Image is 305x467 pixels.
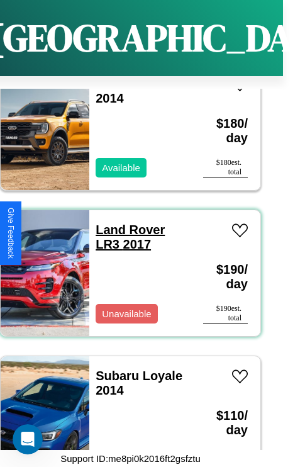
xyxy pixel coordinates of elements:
a: Ford C7000 2014 [96,77,164,105]
div: $ 190 est. total [203,304,248,324]
h3: $ 110 / day [203,396,248,450]
div: Give Feedback [6,208,15,259]
h3: $ 190 / day [203,250,248,304]
iframe: Intercom live chat [13,424,43,454]
p: Support ID: me8pi0k2016ft2gsfztu [60,450,201,467]
div: $ 180 est. total [203,158,248,177]
a: Subaru Loyale 2014 [96,369,182,397]
h3: $ 180 / day [203,104,248,158]
p: Unavailable [102,305,151,322]
a: Land Rover LR3 2017 [96,223,165,251]
p: Available [102,159,140,176]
